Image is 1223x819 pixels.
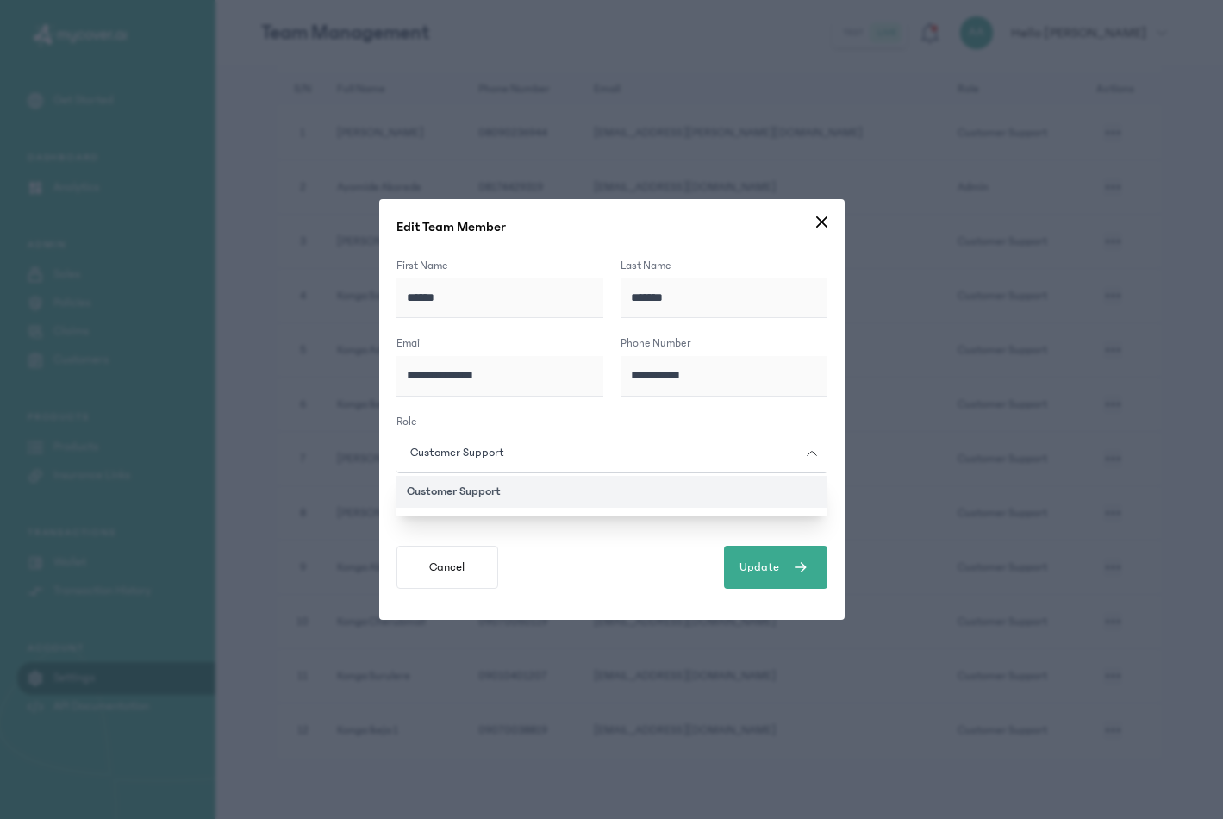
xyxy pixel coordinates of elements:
[396,258,448,275] label: First Name
[396,476,827,508] button: Customer Support
[396,335,422,353] label: Email
[396,546,498,589] button: Cancel
[621,258,671,275] label: Last Name
[396,414,417,431] label: Role
[739,559,779,577] span: Update
[429,559,465,577] span: Cancel
[396,216,506,237] p: Edit Team Member
[621,335,690,353] label: Phone Number
[396,434,827,473] button: Customer Support
[400,444,515,462] span: Customer Support
[724,546,827,589] button: Update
